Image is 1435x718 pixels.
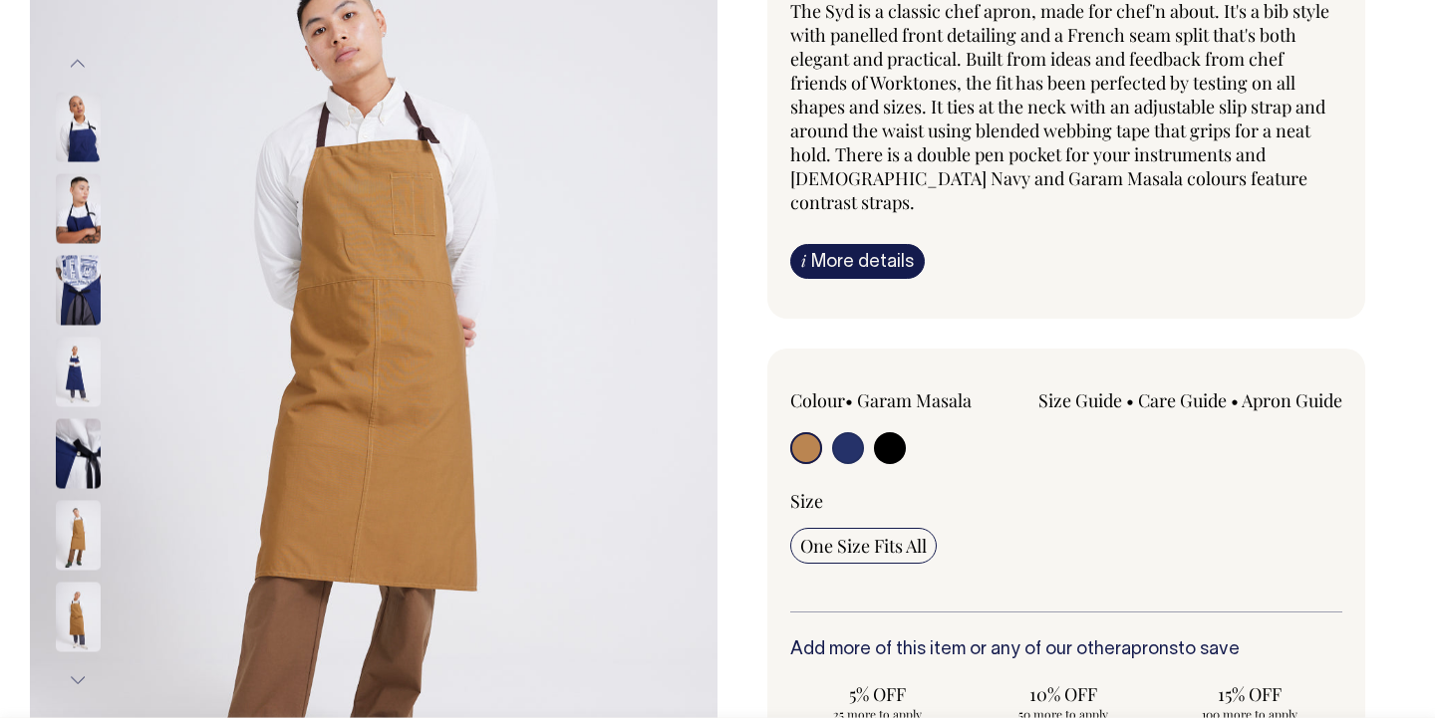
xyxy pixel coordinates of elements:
[63,42,93,87] button: Previous
[801,250,806,271] span: i
[56,256,101,326] img: french-navy
[857,388,972,412] label: Garam Masala
[1138,388,1227,412] a: Care Guide
[56,93,101,162] img: french-navy
[790,388,1011,412] div: Colour
[63,658,93,703] button: Next
[790,528,937,564] input: One Size Fits All
[800,682,955,706] span: 5% OFF
[800,534,927,558] span: One Size Fits All
[56,338,101,407] img: french-navy
[56,419,101,489] img: french-navy
[1231,388,1239,412] span: •
[790,489,1342,513] div: Size
[1121,641,1178,658] a: aprons
[1242,388,1342,412] a: Apron Guide
[987,682,1141,706] span: 10% OFF
[1172,682,1326,706] span: 15% OFF
[56,501,101,571] img: garam-masala
[56,583,101,652] img: garam-masala
[790,640,1342,660] h6: Add more of this item or any of our other to save
[790,244,925,279] a: iMore details
[56,174,101,244] img: french-navy
[1126,388,1134,412] span: •
[1038,388,1122,412] a: Size Guide
[845,388,853,412] span: •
